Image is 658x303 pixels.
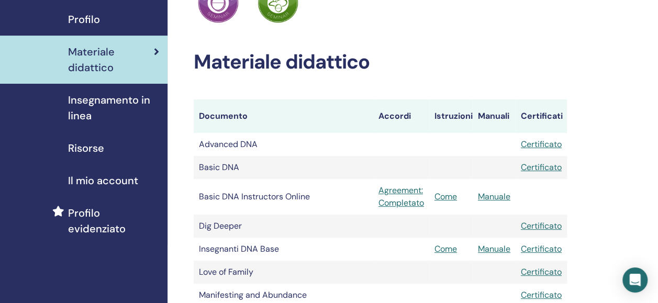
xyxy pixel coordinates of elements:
h2: Materiale didattico [194,50,567,74]
a: Agreement: Completato [378,184,424,209]
th: Manuali [473,99,516,133]
a: Certificato [521,162,562,173]
a: Come [434,191,457,202]
a: Certificato [521,139,562,150]
span: Profilo evidenziato [68,205,159,237]
a: Certificato [521,243,562,254]
th: Accordi [373,99,429,133]
td: Love of Family [194,261,373,284]
span: Il mio account [68,173,138,188]
span: Materiale didattico [68,44,154,75]
td: Advanced DNA [194,133,373,156]
a: Come [434,243,457,254]
span: Profilo [68,12,100,27]
div: Open Intercom Messenger [622,267,648,293]
span: Risorse [68,140,104,156]
th: Certificati [516,99,567,133]
a: Manuale [478,191,510,202]
a: Certificato [521,220,562,231]
th: Documento [194,99,373,133]
td: Dig Deeper [194,215,373,238]
td: Basic DNA Instructors Online [194,179,373,215]
a: Manuale [478,243,510,254]
td: Insegnanti DNA Base [194,238,373,261]
th: Istruzioni [429,99,473,133]
span: Insegnamento in linea [68,92,159,124]
a: Certificato [521,289,562,300]
td: Basic DNA [194,156,373,179]
a: Certificato [521,266,562,277]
